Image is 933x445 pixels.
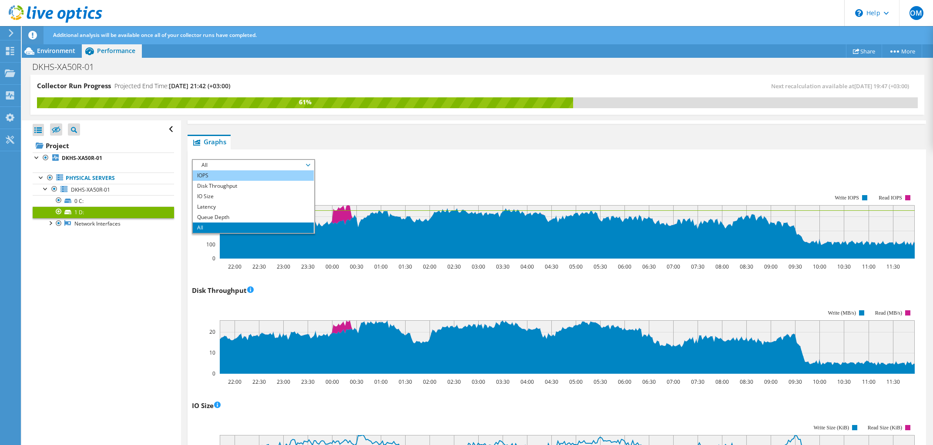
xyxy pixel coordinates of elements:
text: 10:00 [813,263,826,270]
text: 07:30 [691,378,705,385]
text: 09:30 [789,378,802,385]
text: 01:30 [399,378,412,385]
text: 00:00 [326,263,339,270]
text: Read Size (KiB) [868,425,902,431]
text: 22:00 [228,263,242,270]
text: 23:00 [277,378,290,385]
text: 04:00 [520,263,534,270]
a: More [882,44,922,58]
span: [DATE] 21:42 (+03:00) [169,82,230,90]
text: 10:00 [813,378,826,385]
span: Additional analysis will be available once all of your collector runs have completed. [53,31,257,39]
text: 00:30 [350,378,363,385]
text: 07:00 [667,378,680,385]
text: 11:30 [886,378,900,385]
h1: DKHS-XA50R-01 [28,62,107,72]
text: 10 [209,349,215,356]
text: 01:30 [399,263,412,270]
text: 03:00 [472,378,485,385]
text: 11:00 [862,263,876,270]
text: 00:30 [350,263,363,270]
text: 09:30 [789,263,802,270]
text: 02:00 [423,263,436,270]
text: 09:00 [764,263,778,270]
span: All [197,160,309,170]
text: 00:00 [326,378,339,385]
text: 02:00 [423,378,436,385]
text: 03:00 [472,263,485,270]
text: 06:00 [618,378,631,385]
text: Read IOPS [879,195,903,201]
text: 23:30 [301,378,315,385]
text: 08:00 [715,263,729,270]
text: 08:30 [740,263,753,270]
text: 06:30 [642,378,656,385]
a: 1 D: [33,206,174,218]
text: 05:30 [594,263,607,270]
h4: Projected End Time: [114,81,230,91]
li: Disk Throughput [193,181,313,191]
li: Queue Depth [193,212,313,222]
text: 23:00 [277,263,290,270]
text: 22:30 [252,263,266,270]
text: 01:00 [374,378,388,385]
text: 10:30 [837,263,851,270]
text: 20 [209,328,215,335]
text: 05:00 [569,263,583,270]
text: 06:30 [642,263,656,270]
text: Write (MB/s) [828,310,856,316]
text: 03:30 [496,378,510,385]
b: DKHS-XA50R-01 [62,154,102,162]
text: 22:30 [252,378,266,385]
li: All [193,222,313,233]
a: Physical Servers [33,173,174,184]
text: 04:30 [545,378,558,385]
text: 06:00 [618,263,631,270]
text: 08:30 [740,378,753,385]
text: 04:30 [545,263,558,270]
text: 23:30 [301,263,315,270]
text: 02:30 [447,378,461,385]
a: DKHS-XA50R-01 [33,184,174,195]
svg: \n [855,9,863,17]
span: OM [910,6,923,20]
a: Project [33,139,174,153]
div: 61% [37,97,573,107]
text: 05:30 [594,378,607,385]
h3: Disk Throughput [192,286,254,295]
a: DKHS-XA50R-01 [33,153,174,164]
text: 10:30 [837,378,851,385]
span: Graphs [192,137,226,146]
li: IOPS [193,170,313,181]
a: Network Interfaces [33,218,174,229]
text: 0 [212,370,215,377]
li: IO Size [193,191,313,202]
text: 07:00 [667,263,680,270]
h3: IO Size [192,401,221,410]
span: DKHS-XA50R-01 [71,186,110,193]
text: Write IOPS [835,195,859,201]
text: 03:30 [496,263,510,270]
a: Share [846,44,882,58]
text: Read (MB/s) [875,310,902,316]
text: 22:00 [228,378,242,385]
text: Write Size (KiB) [814,425,849,431]
text: 08:00 [715,378,729,385]
li: Latency [193,202,313,212]
text: 01:00 [374,263,388,270]
text: 09:00 [764,378,778,385]
span: Environment [37,46,75,55]
span: Next recalculation available at [771,82,913,90]
span: [DATE] 19:47 (+03:00) [854,82,909,90]
text: 05:00 [569,378,583,385]
text: 11:00 [862,378,876,385]
text: 11:30 [886,263,900,270]
text: 100 [206,241,215,248]
text: 0 [212,255,215,262]
span: Performance [97,46,135,55]
text: 02:30 [447,263,461,270]
text: 07:30 [691,263,705,270]
text: 04:00 [520,378,534,385]
a: 0 C: [33,195,174,206]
